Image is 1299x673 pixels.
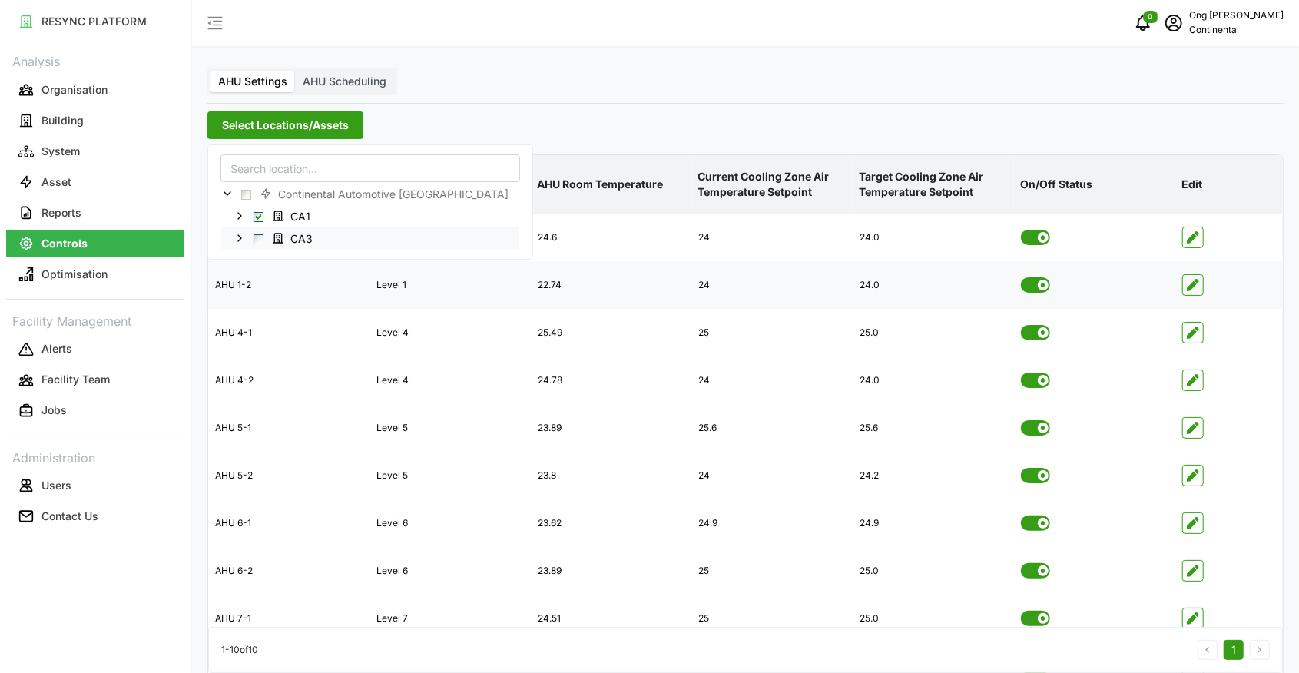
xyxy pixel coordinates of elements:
[41,205,81,220] p: Reports
[254,185,519,204] span: Continental Automotive Singapore
[370,552,530,590] div: Level 6
[1017,164,1172,204] p: On/Off Status
[1189,23,1284,38] p: Continental
[6,168,184,196] button: Asset
[370,457,530,495] div: Level 5
[41,372,110,387] p: Facility Team
[254,212,263,222] span: Select CA1
[693,267,853,304] div: 24
[853,409,1013,447] div: 25.6
[209,362,369,399] div: AHU 4-2
[6,197,184,228] a: Reports
[853,219,1013,257] div: 24.0
[853,267,1013,304] div: 24.0
[41,341,72,356] p: Alerts
[1178,164,1280,204] p: Edit
[853,314,1013,352] div: 25.0
[6,228,184,259] a: Controls
[693,219,853,257] div: 24
[1148,12,1153,22] span: 0
[532,409,691,447] div: 23.89
[6,8,184,35] button: RESYNC PLATFORM
[241,190,251,200] span: Select Continental Automotive Singapore
[853,457,1013,495] div: 24.2
[532,314,691,352] div: 25.49
[6,107,184,134] button: Building
[6,470,184,501] a: Users
[290,231,313,247] span: CA3
[6,259,184,290] a: Optimisation
[6,260,184,288] button: Optimisation
[853,505,1013,542] div: 24.9
[532,505,691,542] div: 23.62
[278,187,509,203] span: Continental Automotive [GEOGRAPHIC_DATA]
[209,552,369,590] div: AHU 6-2
[41,144,80,159] p: System
[853,552,1013,590] div: 25.0
[6,136,184,167] a: System
[6,199,184,227] button: Reports
[693,362,853,399] div: 24
[6,167,184,197] a: Asset
[370,505,530,542] div: Level 6
[209,457,369,495] div: AHU 5-2
[41,403,67,418] p: Jobs
[532,219,691,257] div: 24.6
[41,267,108,282] p: Optimisation
[532,362,691,399] div: 24.78
[853,362,1013,399] div: 24.0
[207,111,363,139] button: Select Locations/Assets
[6,105,184,136] a: Building
[1224,640,1244,660] button: 1
[6,334,184,365] a: Alerts
[693,505,853,542] div: 24.9
[220,154,520,182] input: Search location...
[41,82,108,98] p: Organisation
[856,157,1011,213] p: Target Cooling Zone Air Temperature Setpoint
[853,600,1013,638] div: 25.0
[209,409,369,447] div: AHU 5-1
[370,600,530,638] div: Level 7
[693,457,853,495] div: 24
[532,600,691,638] div: 24.51
[532,552,691,590] div: 23.89
[534,164,689,204] p: AHU Room Temperature
[221,643,258,658] p: 1 - 10 of 10
[1128,8,1158,38] button: notifications
[370,267,530,304] div: Level 1
[532,267,691,304] div: 22.74
[209,505,369,542] div: AHU 6-1
[6,336,184,363] button: Alerts
[370,314,530,352] div: Level 4
[693,314,853,352] div: 25
[209,314,369,352] div: AHU 4-1
[6,501,184,532] a: Contact Us
[695,157,850,213] p: Current Cooling Zone Air Temperature Setpoint
[370,362,530,399] div: Level 4
[6,6,184,37] a: RESYNC PLATFORM
[532,457,691,495] div: 23.8
[6,472,184,499] button: Users
[6,446,184,468] p: Administration
[6,502,184,530] button: Contact Us
[1158,8,1189,38] button: schedule
[266,207,321,226] span: CA1
[1189,8,1284,23] p: Ong [PERSON_NAME]
[6,365,184,396] a: Facility Team
[209,600,369,638] div: AHU 7-1
[693,409,853,447] div: 25.6
[6,75,184,105] a: Organisation
[41,14,147,29] p: RESYNC PLATFORM
[41,113,84,128] p: Building
[207,144,533,260] div: Select Locations/Assets
[254,234,263,244] span: Select CA3
[303,75,386,88] span: AHU Scheduling
[6,76,184,104] button: Organisation
[370,409,530,447] div: Level 5
[6,366,184,394] button: Facility Team
[218,75,287,88] span: AHU Settings
[6,397,184,425] button: Jobs
[41,478,71,493] p: Users
[693,552,853,590] div: 25
[41,509,98,524] p: Contact Us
